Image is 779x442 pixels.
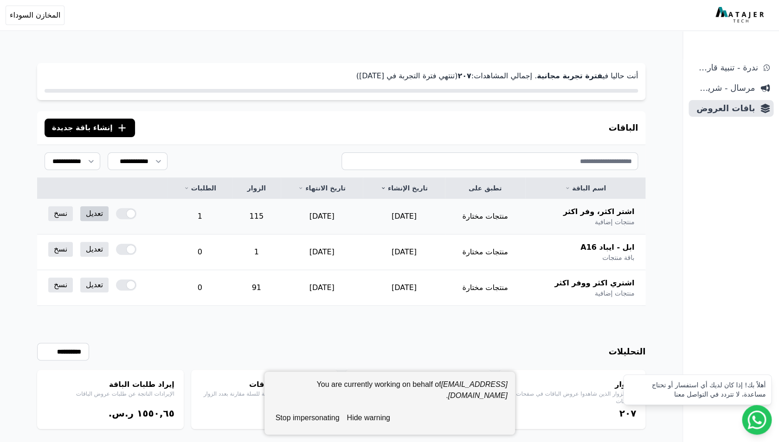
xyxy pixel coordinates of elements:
[508,407,636,420] div: ٢۰٧
[45,70,638,82] p: أنت حاليا في . إجمالي المشاهدات: (تنتهي فترة التجربة في [DATE])
[80,206,109,221] a: تعديل
[109,408,134,419] span: ر.س.
[80,242,109,257] a: تعديل
[232,199,281,234] td: 115
[272,379,508,409] div: You are currently working on behalf of .
[232,270,281,306] td: 91
[48,278,73,292] a: نسخ
[445,234,525,270] td: منتجات مختارة
[167,199,232,234] td: 1
[48,206,73,221] a: نسخ
[281,199,363,234] td: [DATE]
[6,6,64,25] button: المخازن السوداء
[608,345,645,358] h3: التحليلات
[200,379,328,390] h4: معدل التحويل للباقات
[445,178,525,199] th: تطبق على
[80,278,109,292] a: تعديل
[554,278,634,289] span: اشتري اكثر ووفر اكثر
[179,183,221,193] a: الطلبات
[281,270,363,306] td: [DATE]
[457,71,471,80] strong: ٢۰٧
[602,253,634,262] span: باقة منتجات
[441,380,507,399] em: [EMAIL_ADDRESS][DOMAIN_NAME]
[137,408,174,419] bdi: ١٥٥۰,٦٥
[45,119,135,137] button: إنشاء باقة جديدة
[563,206,634,217] span: اشتر اكثر، وفر اكثر
[508,379,636,390] h4: الزوار
[692,61,758,74] span: ندرة - تنبية قارب علي النفاذ
[445,199,525,234] td: منتجات مختارة
[200,390,328,398] p: النسبة المئوية لمعدل الاضافة للسلة مقارنة بعدد الزوار
[608,121,638,134] h3: الباقات
[292,183,352,193] a: تاريخ الانتهاء
[363,234,445,270] td: [DATE]
[48,242,73,257] a: نسخ
[46,379,174,390] h4: إيراد طلبات الباقة
[343,409,393,427] button: hide warning
[580,242,634,253] span: ابل - ايباد A16
[508,390,636,405] p: عدد الزوار الذين شاهدوا عروض الباقات في صفحات المنتجات
[536,183,634,193] a: اسم الباقة
[692,82,755,95] span: مرسال - شريط دعاية
[272,409,343,427] button: stop impersonating
[281,234,363,270] td: [DATE]
[374,183,434,193] a: تاريخ الإنشاء
[629,380,766,399] div: أهلاً بك! إذا كان لديك أي استفسار أو تحتاج مساعدة، لا تتردد في التواصل معنا
[363,199,445,234] td: [DATE]
[232,234,281,270] td: 1
[167,270,232,306] td: 0
[595,217,634,227] span: منتجات إضافية
[10,10,60,21] span: المخازن السوداء
[52,122,113,133] span: إنشاء باقة جديدة
[363,270,445,306] td: [DATE]
[232,178,281,199] th: الزوار
[537,71,602,80] strong: فترة تجربة مجانية
[692,102,755,115] span: باقات العروض
[46,390,174,398] p: الإيرادات الناتجة عن طلبات عروض الباقات
[595,289,634,298] span: منتجات إضافية
[167,234,232,270] td: 0
[715,7,766,24] img: MatajerTech Logo
[445,270,525,306] td: منتجات مختارة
